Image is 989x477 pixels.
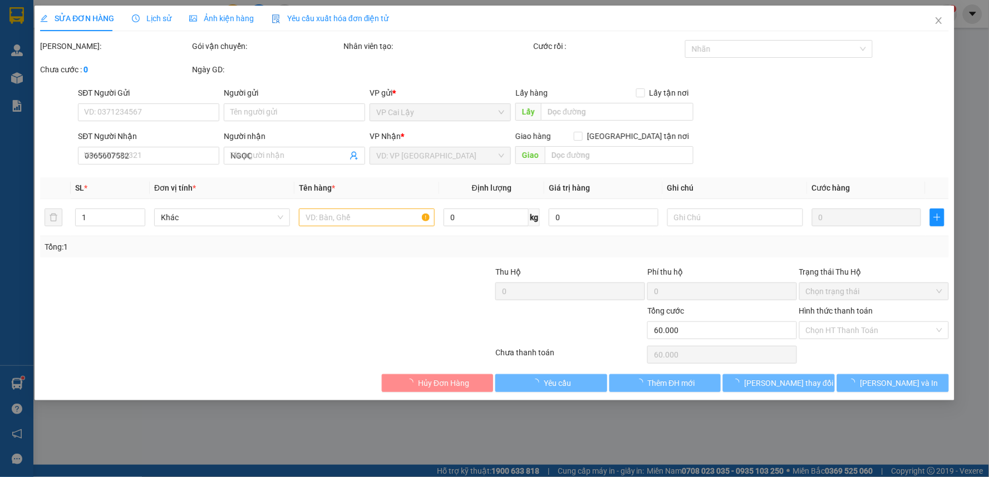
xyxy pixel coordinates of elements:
span: Giao hàng [516,132,552,141]
div: 0366538572 [9,23,87,38]
div: 20.000 [94,72,209,87]
div: VP gửi [370,87,511,99]
button: delete [45,208,62,226]
span: Lịch sử [132,14,171,23]
button: [PERSON_NAME] và In [837,374,949,392]
span: Giao [516,146,545,164]
span: Lấy [516,103,542,121]
span: kg [529,208,540,226]
span: Hủy Đơn Hàng [418,377,469,389]
div: 0903844068 [95,49,208,65]
th: Ghi chú [663,177,808,199]
input: Dọc đường [542,103,694,121]
div: VP Cai Lậy [9,9,87,23]
span: Đơn vị tính [154,183,196,192]
div: Ngày GD: [192,63,342,76]
input: Ghi Chú [667,208,803,226]
button: Yêu cầu [496,374,608,392]
span: picture [189,14,197,22]
div: Gói vận chuyển: [192,40,342,52]
span: plus [931,213,943,222]
button: Hủy Đơn Hàng [382,374,494,392]
span: edit [40,14,48,22]
div: Chưa thanh toán [494,346,646,366]
span: Lấy hàng [516,88,548,97]
span: loading [532,379,544,386]
div: SĐT Người Nhận [78,130,219,142]
button: [PERSON_NAME] thay đổi [724,374,835,392]
span: Chọn trạng thái [806,283,942,300]
span: SL [75,183,84,192]
span: Nhận: [95,11,122,22]
span: [GEOGRAPHIC_DATA] tận nơi [583,130,693,142]
div: Chưa cước : [40,63,190,76]
input: 0 [812,208,922,226]
span: Gửi: [9,11,27,22]
img: icon [272,14,281,23]
span: Ảnh kiện hàng [189,14,254,23]
span: Chưa : [94,74,120,86]
span: clock-circle [132,14,140,22]
span: VP Cai Lậy [377,104,505,121]
span: VP Nhận [370,132,401,141]
span: SỬA ĐƠN HÀNG [40,14,114,23]
div: Phí thu hộ [647,266,797,282]
span: Tên hàng [299,183,335,192]
b: 0 [83,65,88,74]
span: Cước hàng [812,183,850,192]
span: loading [848,379,860,386]
span: Increase Value [132,209,145,217]
div: Người gửi [224,87,365,99]
div: Trạng thái Thu Hộ [799,266,949,278]
div: VINH [95,36,208,49]
input: VD: Bàn, Ghế [299,208,435,226]
span: Yêu cầu xuất hóa đơn điện tử [272,14,389,23]
span: Thêm ĐH mới [648,377,695,389]
div: [PERSON_NAME]: [40,40,190,52]
span: Thu Hộ [495,267,521,276]
div: Tổng: 1 [45,241,382,253]
span: Khác [161,209,283,226]
label: Hình thức thanh toán [799,306,873,315]
div: Nhân viên tạo: [344,40,532,52]
span: [PERSON_NAME] và In [860,377,938,389]
button: Close [923,6,954,37]
div: Cước rồi : [534,40,683,52]
span: Lấy tận nơi [645,87,693,99]
span: user-add [350,151,359,160]
div: SĐT Người Gửi [78,87,219,99]
div: Người nhận [224,130,365,142]
span: Định lượng [472,183,511,192]
button: Thêm ĐH mới [609,374,721,392]
span: down [136,218,142,225]
span: loading [732,379,745,386]
span: loading [406,379,418,386]
span: Giá trị hàng [549,183,590,192]
span: Yêu cầu [544,377,571,389]
span: close [934,16,943,25]
span: [PERSON_NAME] thay đổi [745,377,834,389]
input: Dọc đường [545,146,694,164]
span: up [136,211,142,217]
span: Tổng cước [647,306,684,315]
div: VP [GEOGRAPHIC_DATA] [95,9,208,36]
span: Decrease Value [132,217,145,226]
button: plus [930,208,944,226]
span: loading [636,379,648,386]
